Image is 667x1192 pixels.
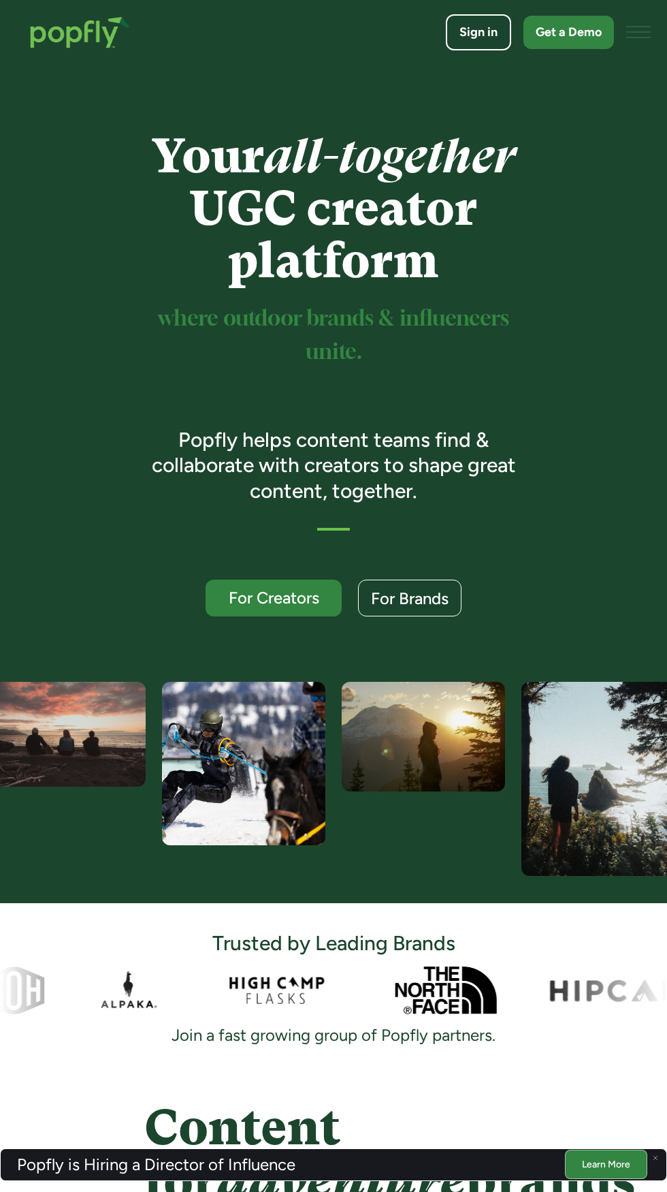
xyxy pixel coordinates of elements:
a: home [16,3,144,62]
h1: Your UGC creator platform [144,130,523,287]
a: For Creators [206,580,342,616]
a: Get a Demo [523,16,614,49]
h3: Popfly helps content teams find & collaborate with creators to shape great content, together. [144,427,523,504]
em: all-together [264,129,515,184]
h3: Popfly is Hiring a Director of Influence [17,1157,295,1173]
a: Learn More [565,1150,647,1179]
div: For Creators [218,589,329,606]
div: Get a Demo [536,24,602,41]
a: Sign in [446,14,511,50]
sup: where outdoor brands & influencers unite. [158,309,509,362]
div: Join a fast growing group of Popfly partners. [155,1024,512,1046]
a: For Brands [358,580,461,616]
div: menu [626,16,651,48]
div: Sign in [459,24,498,41]
h3: Trusted by Leading Brands [212,930,455,956]
div: For Brands [371,590,449,607]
